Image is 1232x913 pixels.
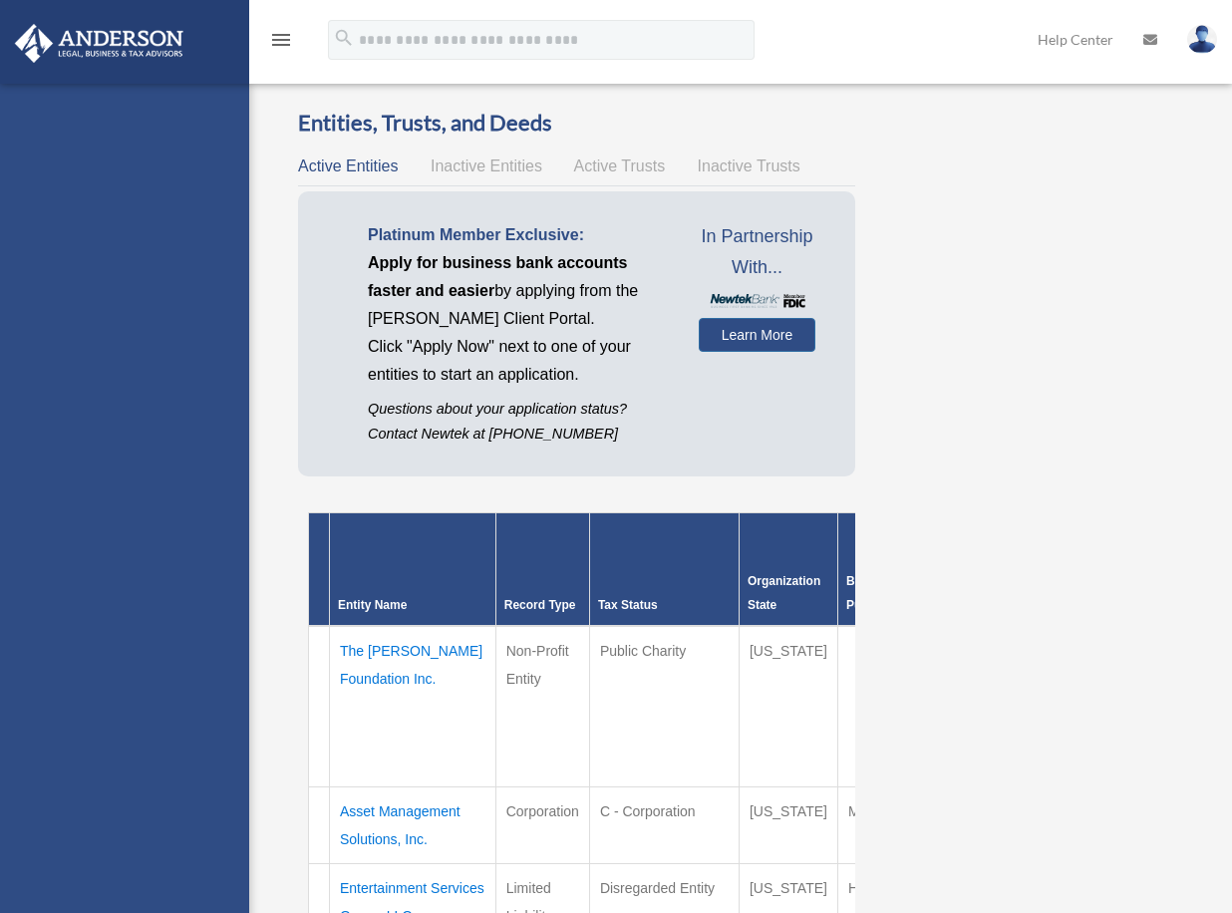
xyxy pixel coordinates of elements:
td: Public Charity [589,626,739,787]
p: by applying from the [PERSON_NAME] Client Portal. [368,249,669,333]
i: search [333,27,355,49]
a: menu [269,35,293,52]
img: Anderson Advisors Platinum Portal [9,24,189,63]
td: The [PERSON_NAME] Foundation Inc. [330,626,496,787]
td: [US_STATE] [739,787,837,864]
p: Questions about your application status? Contact Newtek at [PHONE_NUMBER] [368,397,669,447]
i: menu [269,28,293,52]
td: Management [837,787,940,864]
span: Inactive Trusts [698,157,800,174]
th: Entity Name [330,513,496,627]
img: User Pic [1187,25,1217,54]
td: Non-Profit Entity [495,626,589,787]
th: Record Type [495,513,589,627]
td: [US_STATE] [739,626,837,787]
td: Corporation [495,787,589,864]
span: Apply for business bank accounts faster and easier [368,254,628,299]
th: Organization State [739,513,837,627]
th: Business Purpose [837,513,940,627]
h3: Entities, Trusts, and Deeds [298,108,855,139]
span: Active Entities [298,157,398,174]
span: Active Trusts [574,157,666,174]
td: C - Corporation [589,787,739,864]
p: Platinum Member Exclusive: [368,221,669,249]
a: Learn More [699,318,816,352]
td: Asset Management Solutions, Inc. [330,787,496,864]
p: Click "Apply Now" next to one of your entities to start an application. [368,333,669,389]
th: Tax Status [589,513,739,627]
span: In Partnership With... [699,221,816,284]
span: Inactive Entities [431,157,542,174]
img: NewtekBankLogoSM.png [709,294,806,308]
